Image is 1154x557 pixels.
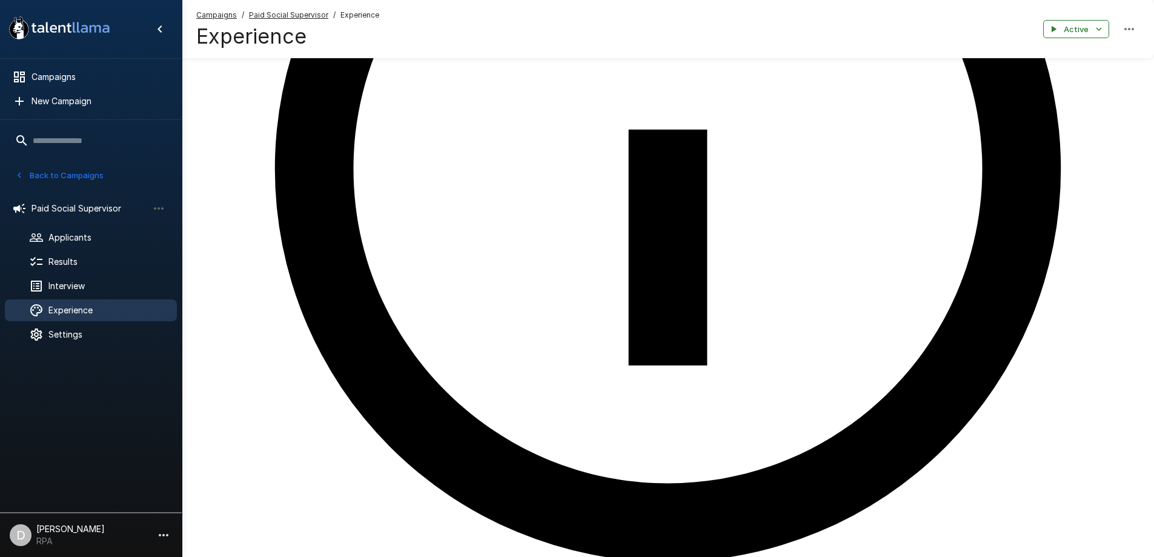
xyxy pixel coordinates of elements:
[340,9,379,21] span: Experience
[1043,20,1109,39] button: Active
[333,9,336,21] span: /
[196,24,379,49] h4: Experience
[249,10,328,19] u: Paid Social Supervisor
[242,9,244,21] span: /
[196,10,237,19] u: Campaigns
